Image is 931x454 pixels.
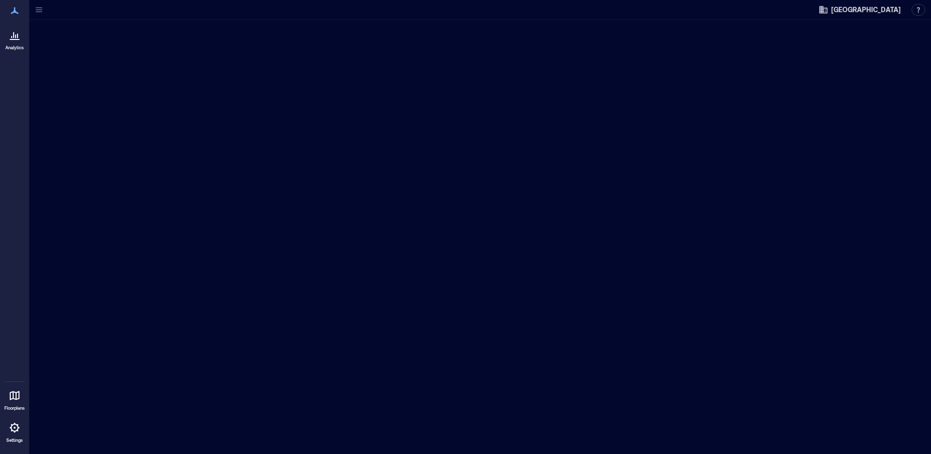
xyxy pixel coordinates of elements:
[816,2,904,18] button: [GEOGRAPHIC_DATA]
[5,45,24,51] p: Analytics
[831,5,901,15] span: [GEOGRAPHIC_DATA]
[3,416,26,446] a: Settings
[1,384,28,414] a: Floorplans
[4,405,25,411] p: Floorplans
[6,437,23,443] p: Settings
[2,23,27,54] a: Analytics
